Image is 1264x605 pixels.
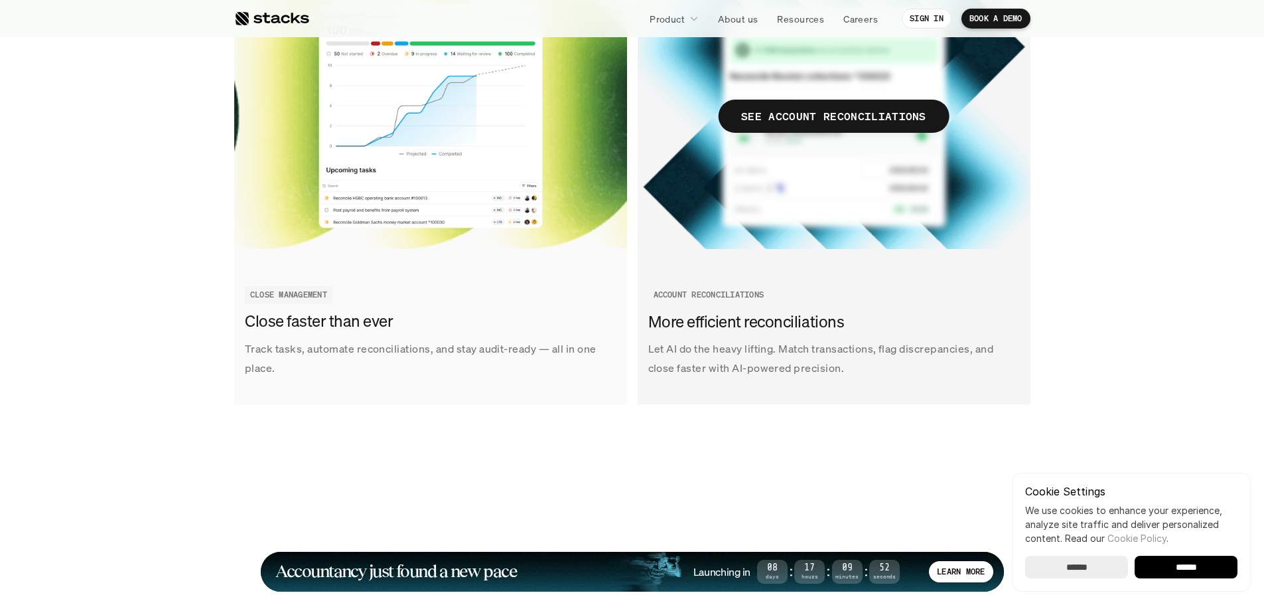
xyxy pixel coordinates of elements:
span: 17 [794,564,825,572]
p: Product [650,12,685,26]
h2: CLOSE MANAGEMENT [250,290,327,300]
p: LEARN MORE [937,567,985,576]
a: About us [710,7,766,31]
p: Let AI do the heavy lifting. Match transactions, flag discrepancies, and close faster with AI-pow... [648,339,1020,378]
a: Privacy Policy [157,307,215,317]
p: BOOK A DEMO [969,14,1022,23]
h3: Close faster than ever [245,311,610,333]
span: Minutes [832,574,863,579]
p: Resources [777,12,824,26]
a: Cookie Policy [1107,533,1166,544]
p: Careers [843,12,878,26]
a: Accountancy just found a new paceLaunching in08Days:17Hours:09Minutes:52SecondsLEARN MORE [261,552,1004,592]
span: Days [757,574,788,579]
a: SIGN IN [902,9,951,29]
span: Hours [794,574,825,579]
span: 09 [832,564,863,572]
h3: More efficient reconciliations [648,311,1013,333]
span: SEE ACCOUNT RECONCILIATIONS [718,100,949,133]
p: Cookie Settings [1025,486,1237,497]
p: SEE ACCOUNT RECONCILIATIONS [741,107,926,126]
span: 52 [869,564,900,572]
a: Careers [835,7,886,31]
h4: Launching in [693,564,750,579]
p: We use cookies to enhance your experience, analyze site traffic and deliver personalized content. [1025,503,1237,545]
strong: : [863,564,869,579]
span: Seconds [869,574,900,579]
strong: : [825,564,831,579]
h2: ACCOUNT RECONCILIATIONS [654,290,764,300]
strong: : [788,564,794,579]
p: SIGN IN [910,14,944,23]
span: Read our . [1065,533,1168,544]
h1: Accountancy just found a new pace [275,564,518,579]
p: Track tasks, automate reconciliations, and stay audit-ready — all in one place. [245,339,616,378]
span: 08 [757,564,788,572]
a: Resources [769,7,832,31]
a: BOOK A DEMO [961,9,1030,29]
p: About us [718,12,758,26]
